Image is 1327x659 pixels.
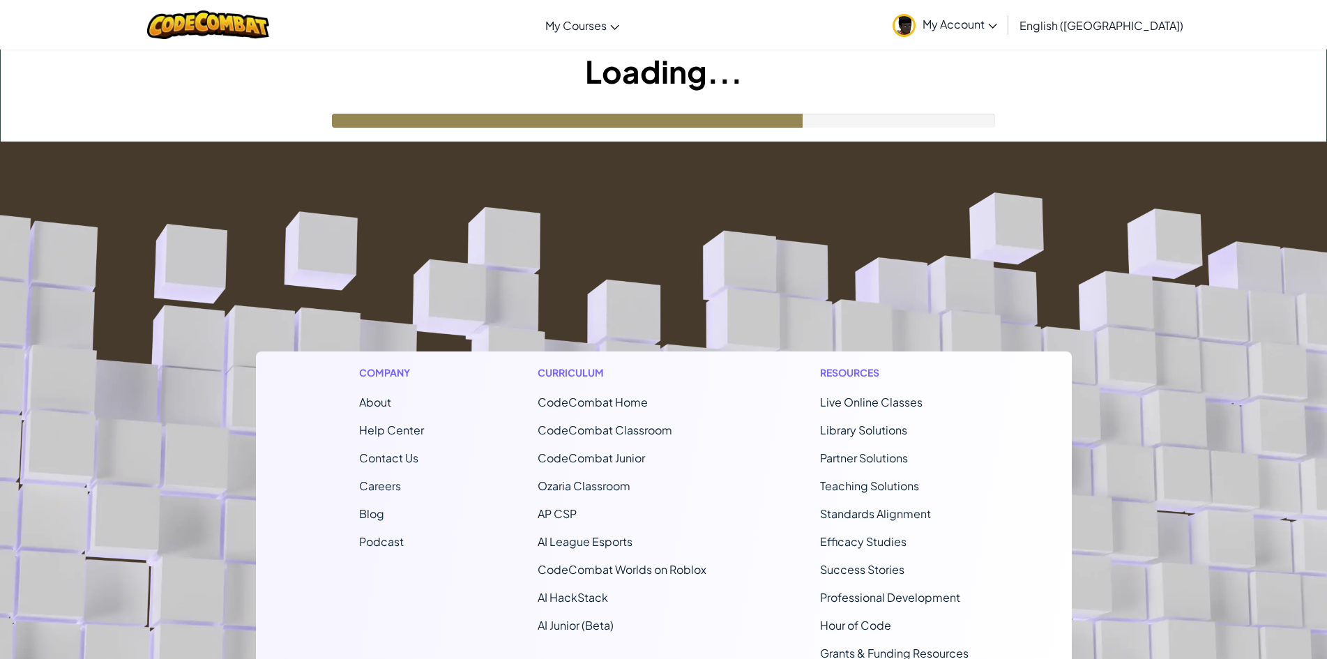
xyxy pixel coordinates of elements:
a: Standards Alignment [820,506,931,521]
a: Ozaria Classroom [538,478,630,493]
a: Teaching Solutions [820,478,919,493]
h1: Company [359,365,424,380]
a: Efficacy Studies [820,534,907,549]
a: Success Stories [820,562,904,577]
a: Partner Solutions [820,450,908,465]
a: Library Solutions [820,423,907,437]
a: CodeCombat Classroom [538,423,672,437]
a: My Account [886,3,1004,47]
h1: Loading... [1,50,1326,93]
span: My Courses [545,18,607,33]
span: Contact Us [359,450,418,465]
a: Careers [359,478,401,493]
a: AP CSP [538,506,577,521]
span: English ([GEOGRAPHIC_DATA]) [1019,18,1183,33]
a: Live Online Classes [820,395,923,409]
a: AI Junior (Beta) [538,618,614,633]
a: CodeCombat Worlds on Roblox [538,562,706,577]
a: English ([GEOGRAPHIC_DATA]) [1013,6,1190,44]
a: Professional Development [820,590,960,605]
img: avatar [893,14,916,37]
span: CodeCombat Home [538,395,648,409]
a: About [359,395,391,409]
a: Blog [359,506,384,521]
a: Podcast [359,534,404,549]
a: CodeCombat Junior [538,450,645,465]
h1: Resources [820,365,969,380]
span: My Account [923,17,997,31]
a: Hour of Code [820,618,891,633]
a: Help Center [359,423,424,437]
a: AI HackStack [538,590,608,605]
h1: Curriculum [538,365,706,380]
a: AI League Esports [538,534,632,549]
a: My Courses [538,6,626,44]
img: CodeCombat logo [147,10,269,39]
